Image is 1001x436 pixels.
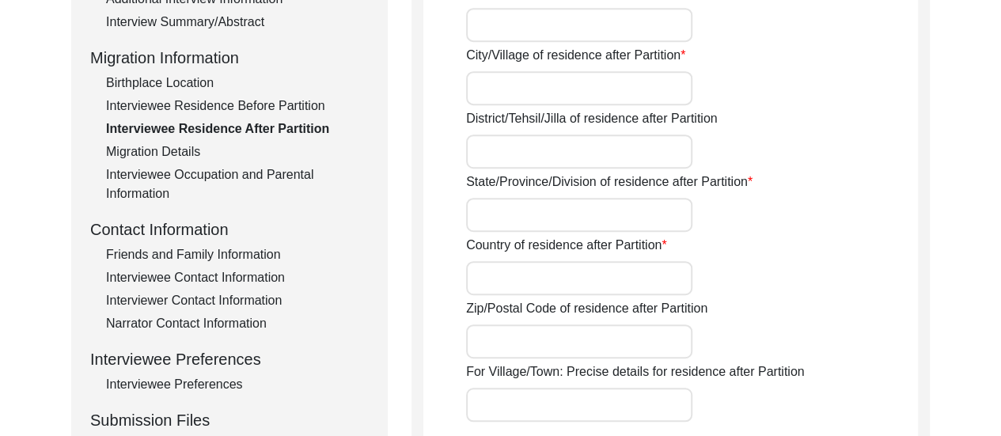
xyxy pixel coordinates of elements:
[466,173,753,191] label: State/Province/Division of residence after Partition
[106,375,369,394] div: Interviewee Preferences
[106,314,369,333] div: Narrator Contact Information
[106,245,369,264] div: Friends and Family Information
[466,109,717,128] label: District/Tehsil/Jilla of residence after Partition
[106,74,369,93] div: Birthplace Location
[106,165,369,203] div: Interviewee Occupation and Parental Information
[466,46,685,65] label: City/Village of residence after Partition
[106,97,369,116] div: Interviewee Residence Before Partition
[90,218,369,241] div: Contact Information
[106,119,369,138] div: Interviewee Residence After Partition
[466,362,804,381] label: For Village/Town: Precise details for residence after Partition
[466,299,707,318] label: Zip/Postal Code of residence after Partition
[106,142,369,161] div: Migration Details
[90,408,369,432] div: Submission Files
[466,236,666,255] label: Country of residence after Partition
[106,268,369,287] div: Interviewee Contact Information
[90,46,369,70] div: Migration Information
[106,13,369,32] div: Interview Summary/Abstract
[106,291,369,310] div: Interviewer Contact Information
[90,347,369,371] div: Interviewee Preferences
